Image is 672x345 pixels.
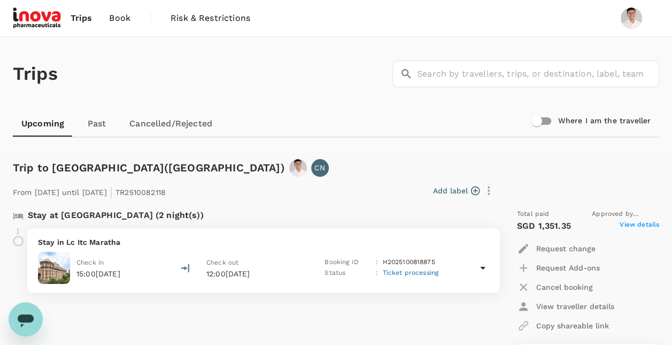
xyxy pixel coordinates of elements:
[536,320,609,331] p: Copy shareable link
[517,297,614,316] button: View traveller details
[38,252,70,284] img: Lc Itc Maratha
[289,159,307,177] img: avatar-68e7183e3d189.jpeg
[109,12,130,25] span: Book
[376,268,378,279] p: :
[13,37,58,111] h1: Trips
[536,262,600,273] p: Request Add-ons
[517,258,600,277] button: Request Add-ons
[206,259,238,266] span: Check out
[71,12,92,25] span: Trips
[517,239,596,258] button: Request change
[171,12,250,25] span: Risk & Restrictions
[314,162,325,173] p: CN
[382,269,438,276] span: Ticket processing
[38,237,489,247] p: Stay in Lc Itc Maratha
[382,257,435,268] p: H2025100818875
[536,301,614,312] p: View traveller details
[76,268,120,279] p: 15:00[DATE]
[28,209,204,222] p: Stay at [GEOGRAPHIC_DATA] (2 night(s))
[73,111,121,137] a: Past
[536,243,596,254] p: Request change
[517,277,593,297] button: Cancel booking
[9,302,43,336] iframe: Button to launch messaging window
[592,209,659,220] span: Approved by
[13,181,166,200] p: From [DATE] until [DATE] TR2510082118
[517,316,609,335] button: Copy shareable link
[325,268,372,279] p: Status
[517,220,571,232] p: SGD 1,351.35
[76,259,104,266] span: Check in
[206,268,308,279] p: 12:00[DATE]
[13,159,285,176] h6: Trip to [GEOGRAPHIC_DATA]([GEOGRAPHIC_DATA])
[536,282,593,292] p: Cancel booking
[376,257,378,268] p: :
[433,185,480,196] button: Add label
[517,209,550,220] span: Total paid
[13,111,73,137] a: Upcoming
[558,115,651,127] h6: Where I am the traveller
[13,6,62,30] img: iNova Pharmaceuticals
[620,220,659,232] span: View details
[121,111,221,137] a: Cancelled/Rejected
[417,61,659,87] input: Search by travellers, trips, or destination, label, team
[621,7,642,29] img: Yon Sen Ng
[110,184,113,199] span: |
[325,257,372,268] p: Booking ID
